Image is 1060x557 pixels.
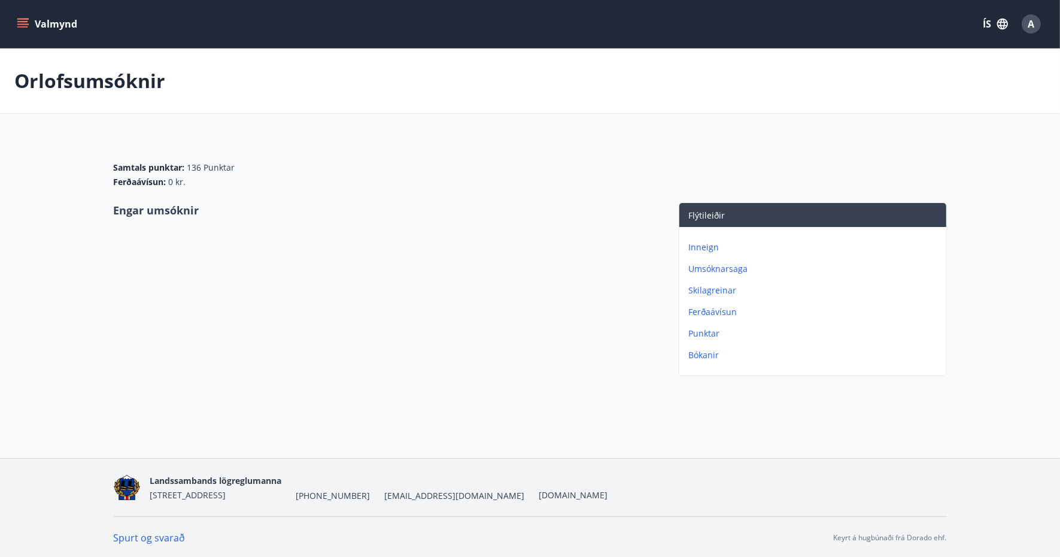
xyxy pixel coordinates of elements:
[14,13,82,35] button: menu
[689,241,941,253] p: Inneign
[114,531,186,544] a: Spurt og svarað
[1028,17,1035,31] span: A
[169,176,186,188] span: 0 kr.
[187,162,235,174] span: 136 Punktar
[689,349,941,361] p: Bókanir
[689,210,725,221] span: Flýtileiðir
[14,68,165,94] p: Orlofsumsóknir
[114,162,185,174] span: Samtals punktar :
[1017,10,1046,38] button: A
[539,489,608,501] a: [DOMAIN_NAME]
[689,328,941,340] p: Punktar
[296,490,370,502] span: [PHONE_NUMBER]
[976,13,1015,35] button: ÍS
[384,490,524,502] span: [EMAIL_ADDRESS][DOMAIN_NAME]
[150,489,226,501] span: [STREET_ADDRESS]
[689,284,941,296] p: Skilagreinar
[114,475,141,501] img: 1cqKbADZNYZ4wXUG0EC2JmCwhQh0Y6EN22Kw4FTY.png
[114,203,199,217] span: Engar umsóknir
[689,263,941,275] p: Umsóknarsaga
[114,176,166,188] span: Ferðaávísun :
[689,306,941,318] p: Ferðaávísun
[834,532,947,543] p: Keyrt á hugbúnaði frá Dorado ehf.
[150,475,281,486] span: Landssambands lögreglumanna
